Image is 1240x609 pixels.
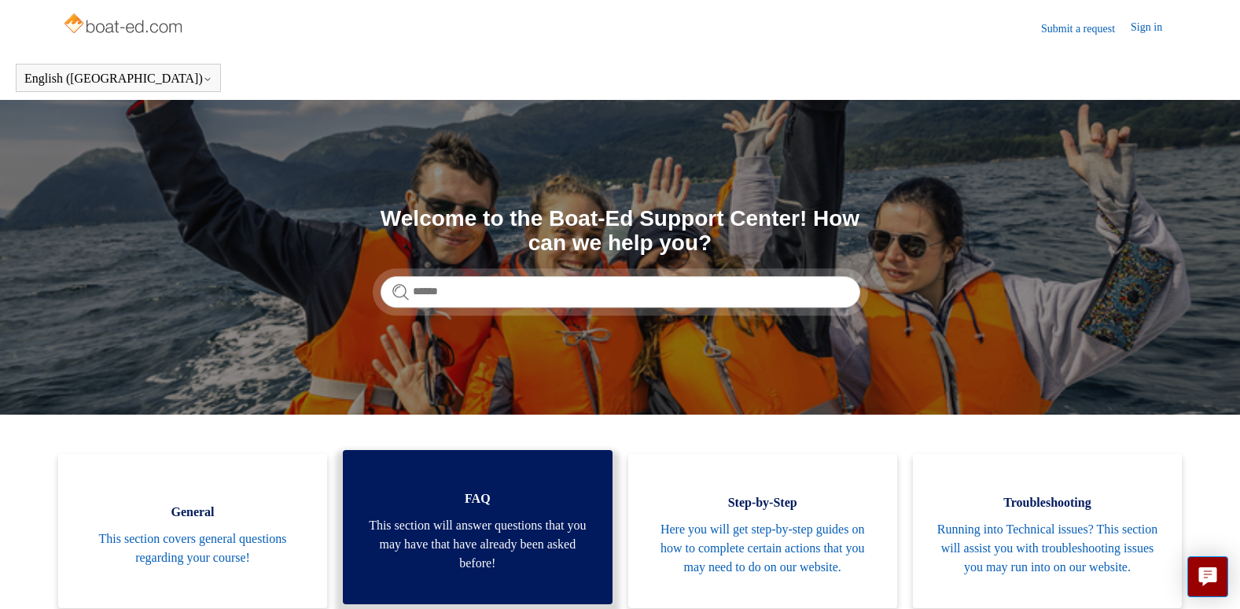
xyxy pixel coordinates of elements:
a: General This section covers general questions regarding your course! [58,454,327,608]
span: General [82,503,304,522]
a: FAQ This section will answer questions that you may have that have already been asked before! [343,450,612,604]
span: Step-by-Step [652,493,874,512]
img: Boat-Ed Help Center home page [62,9,187,41]
a: Step-by-Step Here you will get step-by-step guides on how to complete certain actions that you ma... [628,454,897,608]
input: Search [381,276,860,308]
span: Troubleshooting [936,493,1158,512]
span: This section will answer questions that you may have that have already been asked before! [366,516,588,573]
button: English ([GEOGRAPHIC_DATA]) [24,72,212,86]
a: Troubleshooting Running into Technical issues? This section will assist you with troubleshooting ... [913,454,1182,608]
span: Running into Technical issues? This section will assist you with troubleshooting issues you may r... [936,520,1158,577]
a: Submit a request [1041,20,1131,37]
button: Live chat [1187,556,1228,597]
span: FAQ [366,489,588,508]
span: This section covers general questions regarding your course! [82,530,304,567]
a: Sign in [1131,19,1178,38]
h1: Welcome to the Boat-Ed Support Center! How can we help you? [381,207,860,256]
span: Here you will get step-by-step guides on how to complete certain actions that you may need to do ... [652,520,874,577]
